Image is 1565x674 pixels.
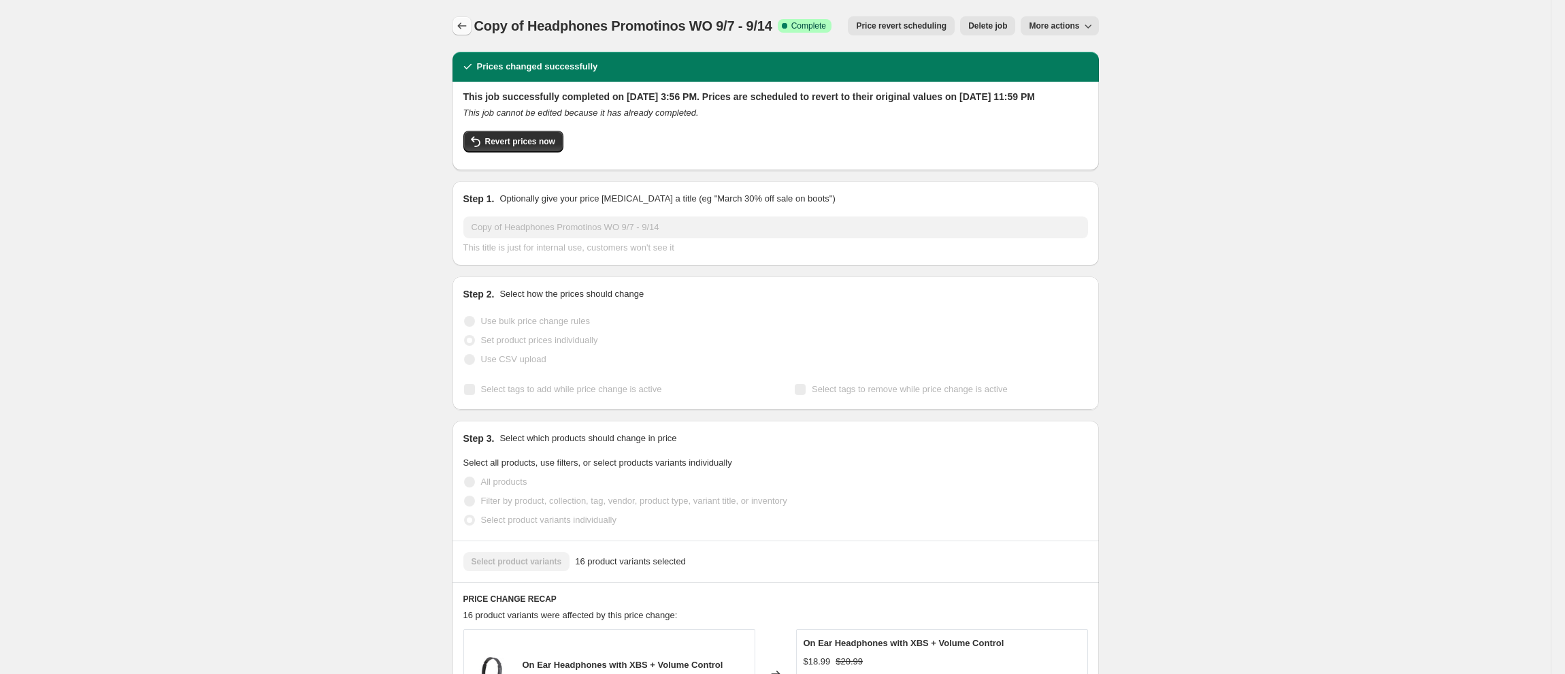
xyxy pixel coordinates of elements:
span: Select tags to remove while price change is active [812,384,1008,394]
button: More actions [1021,16,1098,35]
span: More actions [1029,20,1079,31]
span: On Ear Headphones with XBS + Volume Control [523,660,723,670]
span: Complete [791,20,826,31]
span: Select product variants individually [481,515,616,525]
h2: Step 3. [463,432,495,445]
button: Revert prices now [463,131,563,153]
span: Use bulk price change rules [481,316,590,326]
i: This job cannot be edited because it has already completed. [463,108,699,118]
div: $18.99 [804,655,831,669]
h2: Prices changed successfully [477,60,598,74]
span: Price revert scheduling [856,20,946,31]
p: Optionally give your price [MEDICAL_DATA] a title (eg "March 30% off sale on boots") [499,192,835,206]
span: Set product prices individually [481,335,598,345]
span: Copy of Headphones Promotinos WO 9/7 - 9/14 [474,18,772,33]
button: Price change jobs [452,16,472,35]
span: 16 product variants selected [575,555,686,568]
h2: Step 2. [463,287,495,301]
span: 16 product variants were affected by this price change: [463,610,678,620]
span: Delete job [968,20,1007,31]
span: All products [481,477,527,487]
span: Select all products, use filters, or select products variants individually [463,458,732,468]
span: Revert prices now [485,136,555,147]
p: Select which products should change in price [499,432,676,445]
p: Select how the prices should change [499,287,644,301]
span: Select tags to add while price change is active [481,384,662,394]
h2: This job successfully completed on [DATE] 3:56 PM. Prices are scheduled to revert to their origin... [463,90,1088,103]
span: This title is just for internal use, customers won't see it [463,242,674,253]
strike: $20.99 [836,655,863,669]
span: Filter by product, collection, tag, vendor, product type, variant title, or inventory [481,496,787,506]
h2: Step 1. [463,192,495,206]
button: Delete job [960,16,1015,35]
span: Use CSV upload [481,354,546,364]
button: Price revert scheduling [848,16,955,35]
span: On Ear Headphones with XBS + Volume Control [804,638,1004,648]
input: 30% off holiday sale [463,216,1088,238]
h6: PRICE CHANGE RECAP [463,594,1088,605]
